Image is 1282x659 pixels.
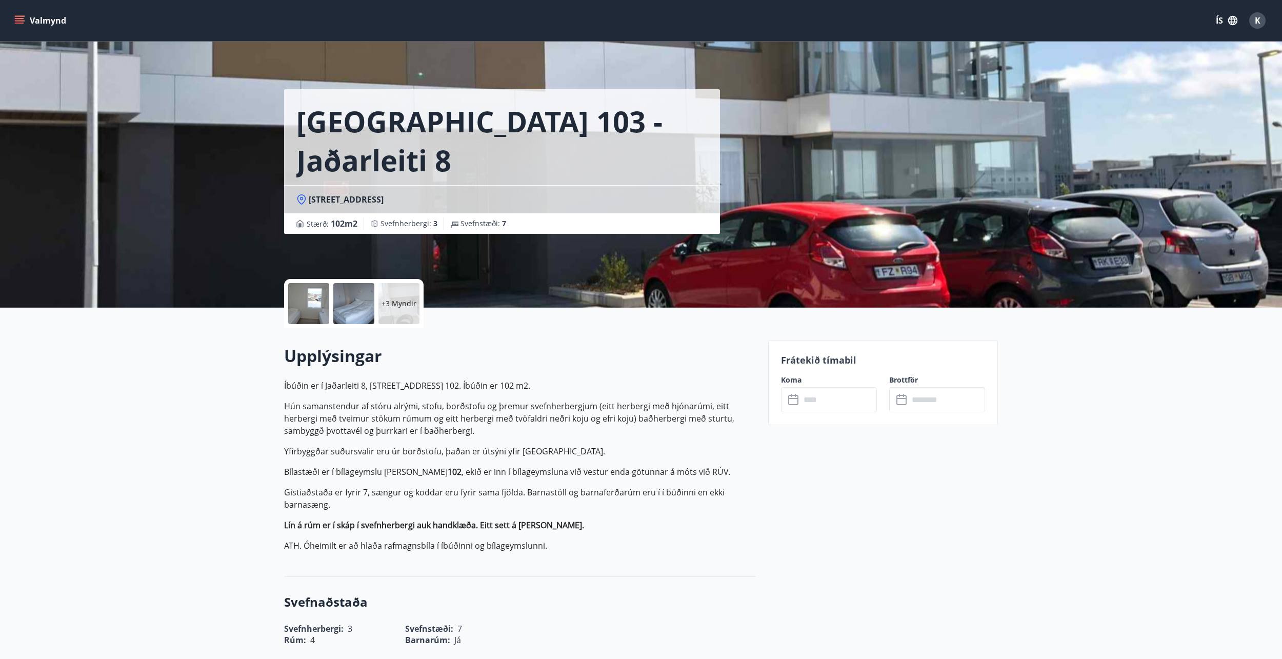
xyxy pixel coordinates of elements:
span: Svefnstæði : [460,218,506,229]
button: K [1245,8,1270,33]
p: Bílastæði er í bílageymslu [PERSON_NAME] , ekið er inn í bílageymsluna við vestur enda götunnar á... [284,466,756,478]
h2: Upplýsingar [284,345,756,367]
button: ÍS [1210,11,1243,30]
h1: [GEOGRAPHIC_DATA] 103 - Jaðarleiti 8 [296,102,708,179]
p: Gistiaðstaða er fyrir 7, sængur og koddar eru fyrir sama fjölda. Barnastóll og barnaferðarúm eru ... [284,486,756,511]
label: Koma [781,375,877,385]
span: Barnarúm : [405,634,450,646]
p: ATH. Óheimilt er að hlaða rafmagnsbíla í íbúðinni og bílageymslunni. [284,540,756,552]
strong: Lín á rúm er í skáp í svefnherbergi auk handklæða. Eitt sett á [PERSON_NAME]. [284,520,584,531]
button: menu [12,11,70,30]
span: Já [454,634,461,646]
strong: 102 [448,466,462,477]
p: Íbúðin er í Jaðarleiti 8, [STREET_ADDRESS] 102. Íbúðin er 102 m2. [284,380,756,392]
span: Rúm : [284,634,306,646]
p: Hún samanstendur af stóru alrými, stofu, borðstofu og þremur svefnherbergjum (eitt herbergi með h... [284,400,756,437]
p: Frátekið tímabil [781,353,985,367]
span: [STREET_ADDRESS] [309,194,384,205]
span: K [1255,15,1260,26]
p: Yfirbyggðar suðursvalir eru úr borðstofu, þaðan er útsýni yfir [GEOGRAPHIC_DATA]. [284,445,756,457]
span: 102 m2 [331,218,357,229]
span: Stærð : [307,217,357,230]
label: Brottför [889,375,985,385]
span: 7 [502,218,506,228]
span: Svefnherbergi : [380,218,437,229]
p: +3 Myndir [382,298,416,309]
span: 4 [310,634,315,646]
h3: Svefnaðstaða [284,593,756,611]
span: 3 [433,218,437,228]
